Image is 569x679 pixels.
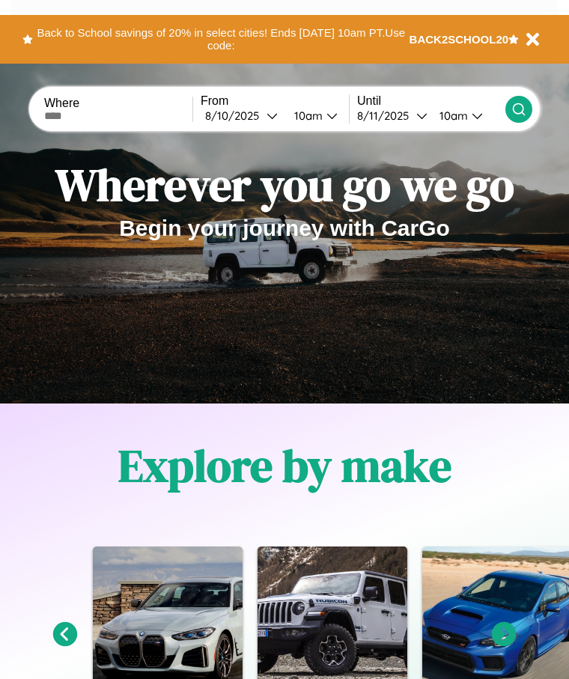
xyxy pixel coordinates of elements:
label: Until [357,94,505,108]
button: 10am [282,108,349,124]
button: 10am [427,108,505,124]
h1: Explore by make [118,435,451,496]
button: Back to School savings of 20% in select cities! Ends [DATE] 10am PT.Use code: [33,22,410,56]
div: 10am [287,109,326,123]
div: 10am [432,109,472,123]
div: 8 / 10 / 2025 [205,109,267,123]
button: 8/10/2025 [201,108,282,124]
div: 8 / 11 / 2025 [357,109,416,123]
b: BACK2SCHOOL20 [410,33,509,46]
label: From [201,94,349,108]
label: Where [44,97,192,110]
